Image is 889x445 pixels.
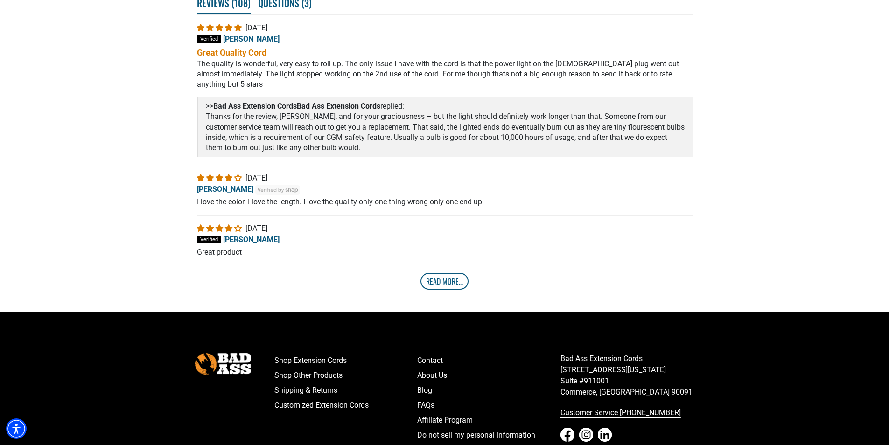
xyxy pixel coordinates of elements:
[417,398,560,413] a: FAQs
[206,97,685,111] div: >> replied:
[560,428,574,442] a: Facebook - open in a new tab
[417,368,560,383] a: About Us
[417,413,560,428] a: Affiliate Program
[223,235,280,244] span: [PERSON_NAME]
[197,59,693,90] p: The quality is wonderful, very easy to roll up. The only issue I have with the cord is that the p...
[245,224,267,233] span: [DATE]
[197,247,693,257] p: Great product
[206,111,685,153] p: Thanks for the review, [PERSON_NAME], and for your graciousness – but the light should definitely...
[417,383,560,398] a: Blog
[197,185,253,194] span: [PERSON_NAME]
[255,185,301,195] img: Verified by Shop
[579,428,593,442] a: Instagram - open in a new tab
[417,428,560,443] a: Do not sell my personal information
[197,224,244,233] span: 4 star review
[560,353,704,398] p: Bad Ass Extension Cords [STREET_ADDRESS][US_STATE] Suite #911001 Commerce, [GEOGRAPHIC_DATA] 90091
[213,102,380,111] b: Bad Ass Extension Cords
[195,353,251,374] img: Bad Ass Extension Cords
[223,35,280,43] span: [PERSON_NAME]
[197,47,693,58] b: Great Quality Cord
[274,368,418,383] a: Shop Other Products
[6,418,27,439] div: Accessibility Menu
[245,174,267,182] span: [DATE]
[274,398,418,413] a: Customized Extension Cords
[197,23,244,32] span: 5 star review
[560,405,704,420] a: call 833-674-1699
[598,428,612,442] a: LinkedIn - open in a new tab
[197,197,693,207] p: I love the color. I love the length. I love the quality only one thing wrong only one end up
[420,273,469,290] a: Read More...
[274,383,418,398] a: Shipping & Returns
[197,174,244,182] span: 4 star review
[274,353,418,368] a: Shop Extension Cords
[245,23,267,32] span: [DATE]
[417,353,560,368] a: Contact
